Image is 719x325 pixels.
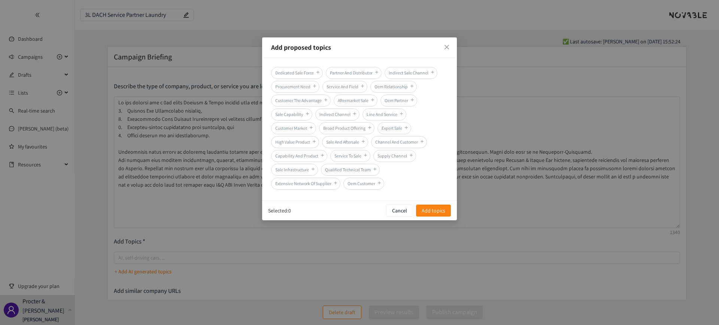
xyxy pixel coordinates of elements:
span: Oem Relationship [370,81,417,93]
span: plus [312,139,316,143]
span: plus [313,84,316,88]
span: Customer Market [271,122,316,134]
span: plus [410,84,414,88]
span: plus [373,167,377,171]
span: plus [353,112,357,116]
iframe: Chat Widget [682,289,719,325]
span: plus [334,181,337,185]
span: High Value Product [271,136,319,148]
span: Supply Channel [373,150,416,162]
span: Partner And Distributor [326,67,382,79]
span: plus [361,139,365,143]
span: Broad Product Offering [319,122,374,134]
span: Sale And Aftersale [322,136,368,148]
span: Line And Service [362,108,406,120]
span: plus [410,98,414,102]
button: Close [437,37,457,58]
span: Sale Infrastructure [271,164,318,176]
span: plus [311,167,315,171]
span: Oem Partner [380,95,417,107]
span: Customer The Advantage [271,95,331,107]
span: plus [400,112,403,116]
p: Add proposed topics [271,43,448,52]
span: close [444,44,450,50]
span: plus [431,70,434,74]
span: Capability And Product [271,150,327,162]
span: Indirect Sale Channel [385,67,437,79]
span: Procurement Need [271,81,319,93]
span: Dedicated Sale Force [271,67,323,79]
span: plus [316,70,320,74]
span: plus [321,153,324,157]
span: Qualified Technical Team [321,164,380,176]
span: plus [306,112,309,116]
span: plus [409,153,413,157]
span: Service And Field [322,81,367,93]
span: Expert Sale [377,122,411,134]
span: plus [368,126,371,129]
span: Indirect Channel [315,108,359,120]
span: plus [309,126,313,129]
span: plus [371,98,374,102]
p: Cancel [392,206,407,215]
span: Oem Customer [343,178,384,190]
span: plus [377,181,381,185]
p: Selected: 0 [268,206,291,215]
span: Aftermarket Sale [334,95,377,107]
span: plus [404,126,408,129]
span: plus [364,153,367,157]
span: plus [420,139,424,143]
button: Add topics [416,205,451,217]
span: Add topics [422,206,445,215]
span: plus [375,70,379,74]
span: Extensive Network Of Supplier [271,178,340,190]
span: plus [361,84,364,88]
span: Service To Sale [330,150,370,162]
span: plus [324,98,328,102]
button: Cancel [386,205,413,217]
span: Sale Capability [271,108,312,120]
span: Channel And Customer [371,136,427,148]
